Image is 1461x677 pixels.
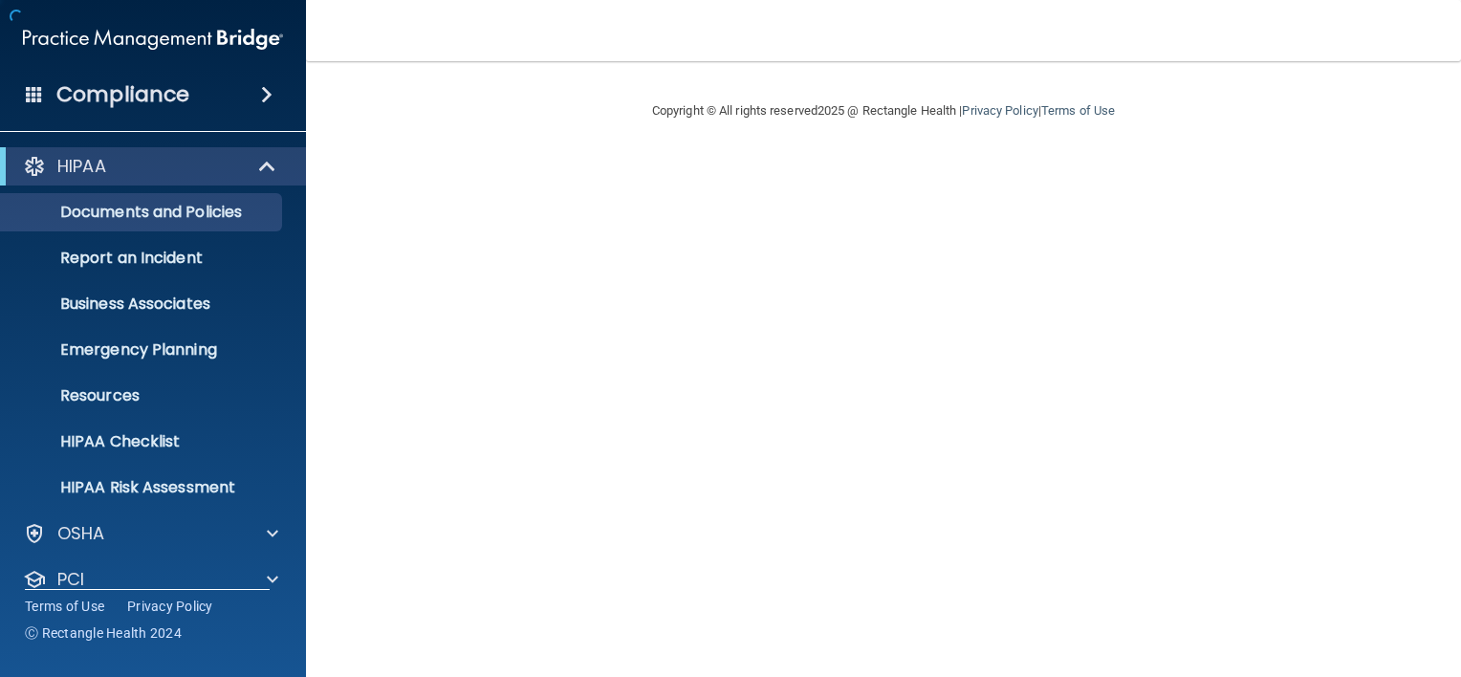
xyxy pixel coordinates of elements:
[12,295,273,314] p: Business Associates
[23,522,278,545] a: OSHA
[12,203,273,222] p: Documents and Policies
[23,155,277,178] a: HIPAA
[23,20,283,58] img: PMB logo
[57,568,84,591] p: PCI
[534,80,1232,142] div: Copyright © All rights reserved 2025 @ Rectangle Health | |
[25,597,104,616] a: Terms of Use
[23,568,278,591] a: PCI
[25,623,182,643] span: Ⓒ Rectangle Health 2024
[12,249,273,268] p: Report an Incident
[127,597,213,616] a: Privacy Policy
[56,81,189,108] h4: Compliance
[1041,103,1115,118] a: Terms of Use
[12,478,273,497] p: HIPAA Risk Assessment
[962,103,1037,118] a: Privacy Policy
[57,155,106,178] p: HIPAA
[12,340,273,360] p: Emergency Planning
[12,432,273,451] p: HIPAA Checklist
[12,386,273,405] p: Resources
[57,522,105,545] p: OSHA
